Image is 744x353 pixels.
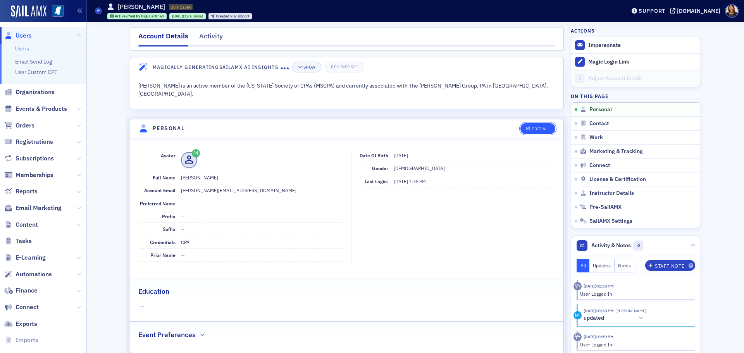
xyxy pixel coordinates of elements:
a: Imports [4,336,38,344]
span: Work [589,134,603,141]
span: SailAMX Settings [589,218,632,225]
time: 8/20/2025 01:38 PM [584,283,614,289]
span: Email Marketing [15,204,62,212]
span: Pre-SailAMX [589,204,622,211]
span: Reports [15,187,38,196]
a: User Custom CPE [15,69,57,76]
span: Full Name [153,174,176,181]
span: Marketing & Tracking [589,148,643,155]
h5: updated [584,315,604,322]
span: Connect [589,162,610,169]
a: Subscriptions [4,154,54,163]
span: Memberships [15,171,53,179]
time: 8/20/2025 01:38 PM [584,308,614,313]
button: Magic Login Link [571,53,701,70]
button: Show [292,62,321,72]
span: Users [15,31,32,40]
span: Active (Paid by Org) [115,14,149,19]
h2: Event Preferences [138,330,196,340]
span: Credentials [150,239,176,245]
div: Created Via: Import [208,13,252,19]
a: Tasks [4,237,32,245]
span: Registrations [15,138,53,146]
div: Magic Login Link [588,59,697,65]
div: (3yrs 3mos) [172,14,203,19]
a: Content [4,220,38,229]
h4: Actions [571,27,595,34]
div: Staff Note [655,264,684,268]
div: Adjust Account Credit [588,75,697,82]
img: SailAMX [52,5,64,17]
span: Profile [725,4,739,18]
span: Exports [15,320,37,328]
h4: On this page [571,93,701,100]
span: Personal [589,106,612,113]
button: Edit All [520,123,555,134]
span: — [181,213,185,219]
span: Organizations [15,88,55,96]
div: User Logged In [580,341,690,348]
span: Prior Name [150,252,176,258]
span: Created Via : [216,14,238,19]
div: User Logged In [580,290,690,297]
span: — [181,200,185,207]
h4: Personal [153,124,184,133]
button: Regenerate [325,62,363,72]
a: Finance [4,286,38,295]
span: Gender [372,165,388,171]
img: SailAMX [11,5,46,18]
div: Update [573,311,582,319]
a: Reports [4,187,38,196]
h4: Magically Generating SailAMX AI Insights [153,64,281,71]
div: Activity [199,31,223,45]
button: Updates [589,259,615,272]
div: 2022-04-26 00:00:00 [169,13,206,19]
span: Activity & Notes [591,241,631,250]
dd: [DEMOGRAPHIC_DATA] [394,162,554,174]
span: Content [15,220,38,229]
span: Preferred Name [140,200,176,207]
span: 1:38 PM [409,178,426,184]
a: Exports [4,320,37,328]
a: Organizations [4,88,55,96]
a: Adjust Account Credit [571,70,701,87]
span: — [181,226,185,232]
a: E-Learning [4,253,46,262]
div: [DOMAIN_NAME] [677,7,720,14]
a: Email Send Log [15,58,52,65]
a: View Homepage [46,5,64,18]
span: Avatar [161,152,176,158]
span: Automations [15,270,52,279]
span: Prefix [162,213,176,219]
span: [DATE] [172,14,183,19]
span: Tasks [15,237,32,245]
a: Memberships [4,171,53,179]
a: Registrations [4,138,53,146]
div: Account Details [138,31,188,46]
span: Certified [149,14,164,19]
a: Orders [4,121,34,130]
span: Heather Denham [614,308,646,313]
h1: [PERSON_NAME] [118,3,165,11]
a: Connect [4,303,39,312]
dd: [PERSON_NAME] [181,171,343,184]
h2: Education [138,286,169,296]
span: Connect [15,303,39,312]
button: [DOMAIN_NAME] [670,8,723,14]
span: — [140,302,554,310]
span: Imports [15,336,38,344]
a: Email Marketing [4,204,62,212]
button: updated [584,314,646,322]
a: Active (Paid by Org) Certified [110,14,164,19]
div: Edit All [532,127,549,131]
a: Users [4,31,32,40]
div: Show [303,65,315,69]
span: USR-12360 [170,4,191,10]
span: 0 [634,241,643,250]
button: Notes [615,259,635,272]
span: [DATE] [394,152,408,158]
button: Impersonate [588,42,621,49]
span: — [181,252,185,258]
span: [DATE] [394,178,409,184]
